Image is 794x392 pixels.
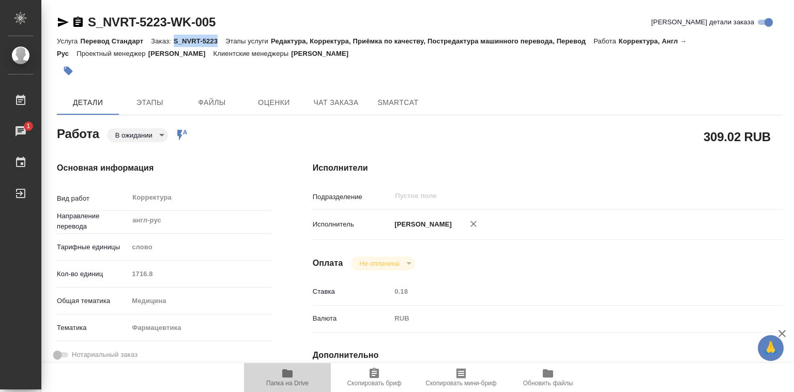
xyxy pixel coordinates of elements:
[148,50,213,57] p: [PERSON_NAME]
[249,96,299,109] span: Оценки
[313,313,391,324] p: Валюта
[57,162,271,174] h4: Основная информация
[758,335,784,361] button: 🙏
[72,16,84,28] button: Скопировать ссылку
[313,287,391,297] p: Ставка
[125,96,175,109] span: Этапы
[213,50,292,57] p: Клиентские менеджеры
[425,380,496,387] span: Скопировать мини-бриф
[151,37,173,45] p: Заказ:
[57,124,99,142] h2: Работа
[225,37,271,45] p: Этапы услуги
[57,296,128,306] p: Общая тематика
[271,37,593,45] p: Редактура, Корректура, Приёмка по качеству, Постредактура машинного перевода, Перевод
[57,269,128,279] p: Кол-во единиц
[107,128,168,142] div: В ожидании
[128,319,271,337] div: Фармацевтика
[391,310,743,327] div: RUB
[311,96,361,109] span: Чат заказа
[57,37,80,45] p: Услуга
[63,96,113,109] span: Детали
[112,131,156,140] button: В ожидании
[391,284,743,299] input: Пустое поле
[356,259,402,268] button: Не оплачена
[762,337,780,359] span: 🙏
[80,37,151,45] p: Перевод Стандарт
[57,59,80,82] button: Добавить тэг
[57,16,69,28] button: Скопировать ссылку для ЯМессенджера
[88,15,216,29] a: S_NVRT-5223-WK-005
[418,363,505,392] button: Скопировать мини-бриф
[174,37,225,45] p: S_NVRT-5223
[331,363,418,392] button: Скопировать бриф
[373,96,423,109] span: SmartCat
[57,211,128,232] p: Направление перевода
[77,50,148,57] p: Проектный менеджер
[313,349,783,361] h4: Дополнительно
[313,162,783,174] h4: Исполнители
[505,363,591,392] button: Обновить файлы
[593,37,619,45] p: Работа
[523,380,573,387] span: Обновить файлы
[187,96,237,109] span: Файлы
[57,242,128,252] p: Тарифные единицы
[266,380,309,387] span: Папка на Drive
[244,363,331,392] button: Папка на Drive
[128,238,271,256] div: слово
[313,192,391,202] p: Подразделение
[313,257,343,269] h4: Оплата
[351,257,415,270] div: В ожидании
[394,190,719,202] input: Пустое поле
[347,380,401,387] span: Скопировать бриф
[128,266,271,281] input: Пустое поле
[72,350,138,360] span: Нотариальный заказ
[128,292,271,310] div: Медицина
[3,118,39,144] a: 1
[291,50,356,57] p: [PERSON_NAME]
[57,323,128,333] p: Тематика
[462,213,485,235] button: Удалить исполнителя
[391,219,452,230] p: [PERSON_NAME]
[704,128,771,145] h2: 309.02 RUB
[57,193,128,204] p: Вид работ
[313,219,391,230] p: Исполнитель
[651,17,754,27] span: [PERSON_NAME] детали заказа
[20,121,36,131] span: 1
